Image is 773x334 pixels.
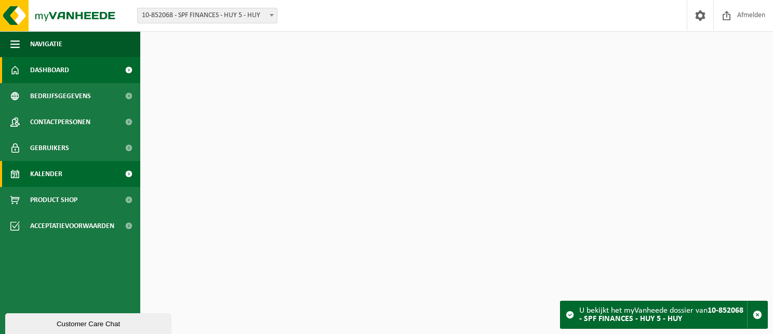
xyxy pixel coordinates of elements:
strong: 10-852068 - SPF FINANCES - HUY 5 - HUY [579,306,743,323]
div: U bekijkt het myVanheede dossier van [579,301,747,328]
span: Product Shop [30,187,77,213]
span: Gebruikers [30,135,69,161]
iframe: chat widget [5,311,174,334]
span: Dashboard [30,57,69,83]
span: Navigatie [30,31,62,57]
span: 10-852068 - SPF FINANCES - HUY 5 - HUY [138,8,277,23]
span: Contactpersonen [30,109,90,135]
span: Kalender [30,161,62,187]
span: 10-852068 - SPF FINANCES - HUY 5 - HUY [137,8,277,23]
span: Acceptatievoorwaarden [30,213,114,239]
span: Bedrijfsgegevens [30,83,91,109]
